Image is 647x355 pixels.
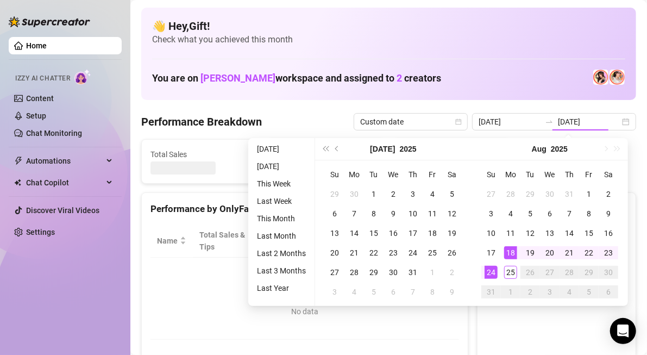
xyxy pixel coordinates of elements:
span: Messages Sent [403,148,501,160]
div: No data [161,306,448,317]
span: Automations [26,152,103,170]
a: Chat Monitoring [26,129,82,138]
span: Izzy AI Chatter [15,73,70,84]
a: Content [26,94,54,103]
span: to [545,117,554,126]
th: Name [150,225,193,258]
span: Chat Copilot [26,174,103,191]
a: Setup [26,111,46,120]
span: Chat Conversion [393,229,444,253]
img: Chat Copilot [14,179,21,186]
h4: 👋 Hey, Gift ! [152,18,625,34]
th: Chat Conversion [387,225,459,258]
span: Sales / Hour [338,229,372,253]
h4: Performance Breakdown [141,114,262,129]
span: 2 [397,72,402,84]
a: Settings [26,228,55,236]
input: End date [558,116,620,128]
th: Sales / Hour [331,225,387,258]
img: AI Chatter [74,69,91,85]
span: [PERSON_NAME] [200,72,275,84]
div: Est. Hours Worked [267,229,316,253]
span: Name [157,235,178,247]
span: calendar [455,119,462,125]
img: 𝖍𝖔𝖑𝖑𝖞 [610,70,625,85]
span: Check what you achieved this month [152,34,625,46]
div: Open Intercom Messenger [610,318,636,344]
span: thunderbolt [14,157,23,165]
a: Home [26,41,47,50]
span: Active Chats [277,148,375,160]
a: Discover Viral Videos [26,206,99,215]
img: logo-BBDzfeDw.svg [9,16,90,27]
span: Total Sales & Tips [199,229,246,253]
span: Total Sales [150,148,249,160]
h1: You are on workspace and assigned to creators [152,72,441,84]
input: Start date [479,116,541,128]
img: Holly [593,70,608,85]
div: Performance by OnlyFans Creator [150,202,459,216]
div: Sales by OnlyFans Creator [486,202,627,216]
th: Total Sales & Tips [193,225,261,258]
span: Custom date [360,114,461,130]
span: swap-right [545,117,554,126]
